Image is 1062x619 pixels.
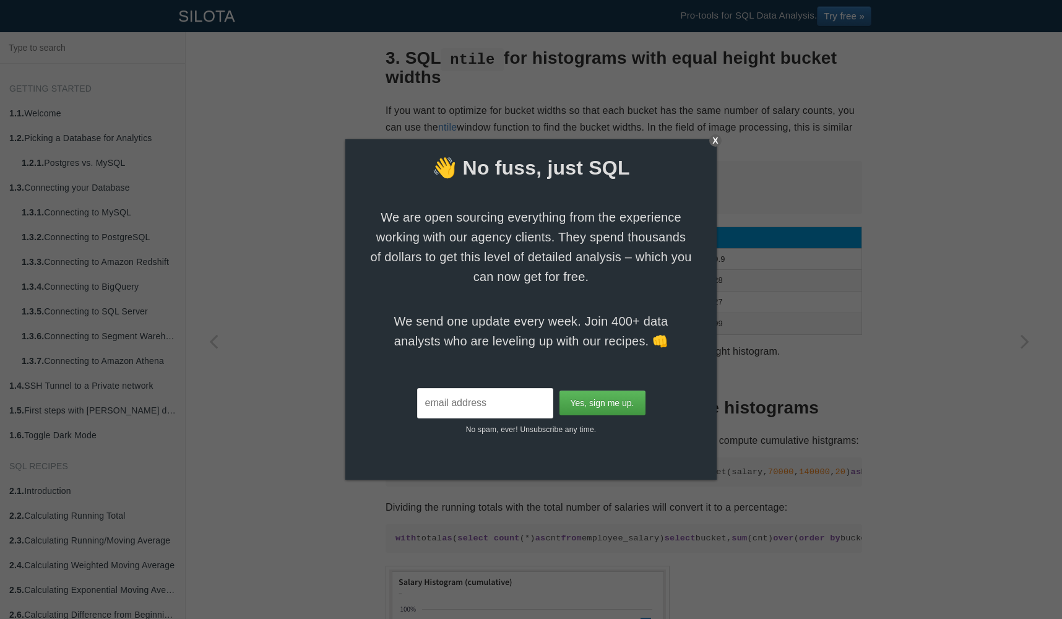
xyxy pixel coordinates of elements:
div: X [709,134,722,147]
input: email address [417,388,553,418]
iframe: Drift Widget Chat Controller [1000,557,1047,604]
span: We are open sourcing everything from the experience working with our agency clients. They spend t... [370,207,692,287]
span: 👋 No fuss, just SQL [345,154,717,183]
p: No spam, ever! Unsubscribe any time. [345,418,717,435]
input: Yes, sign me up. [559,391,645,415]
span: We send one update every week. Join 400+ data analysts who are leveling up with our recipes. 👊 [370,311,692,351]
